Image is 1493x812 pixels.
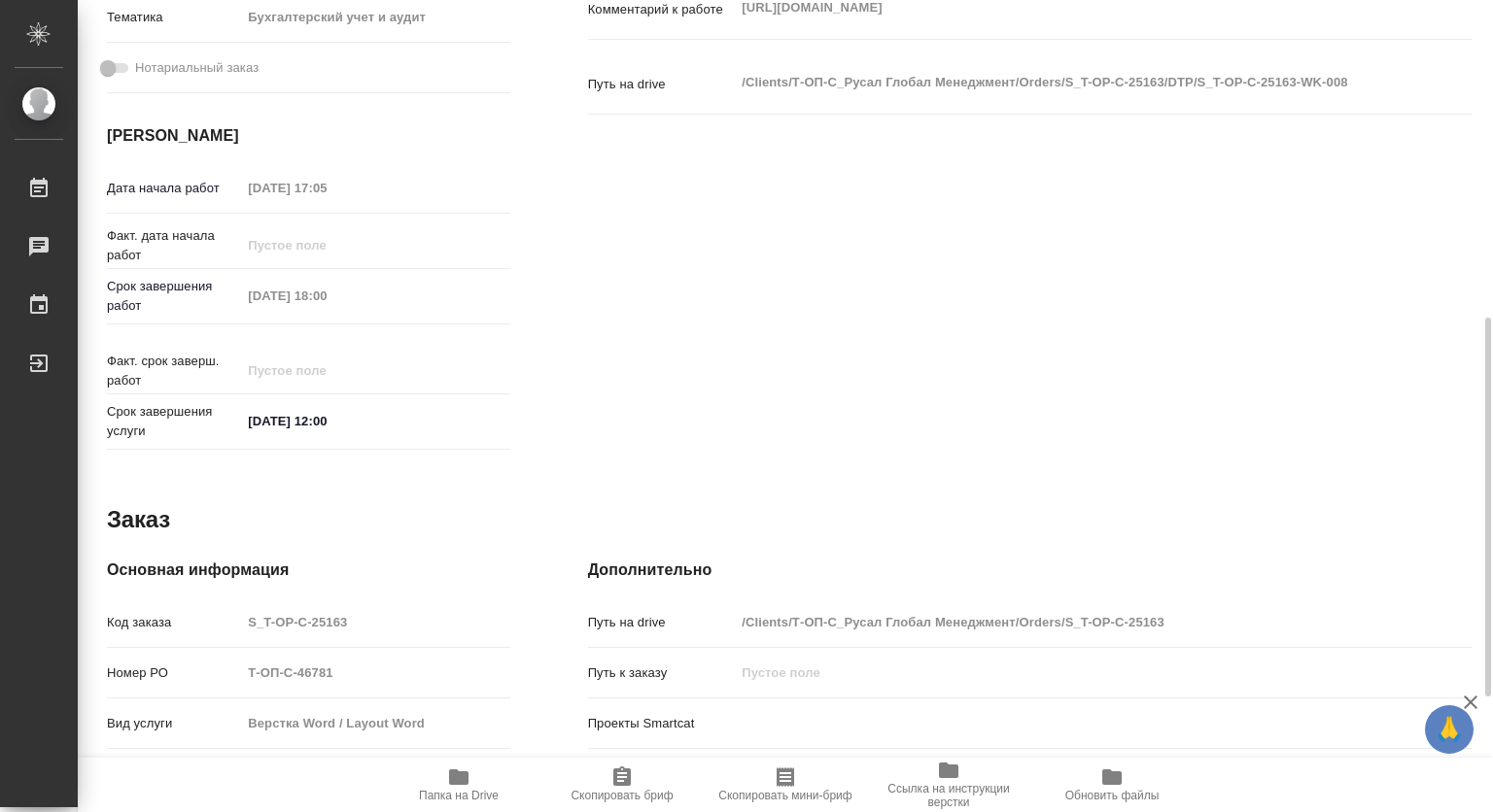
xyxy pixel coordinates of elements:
p: Проекты Smartcat [588,714,736,733]
p: Факт. срок заверш. работ [107,352,241,390]
p: Путь на drive [588,75,736,94]
span: Скопировать мини-бриф [718,789,851,802]
h4: [PERSON_NAME] [107,124,510,148]
textarea: /Clients/Т-ОП-С_Русал Глобал Менеджмент/Orders/S_T-OP-C-25163/DTP/S_T-OP-C-25163-WK-008 [735,66,1398,99]
p: Тематика [107,8,241,27]
p: Путь на drive [588,613,736,632]
input: Пустое поле [241,282,411,310]
p: Срок завершения услуги [107,402,241,441]
input: Пустое поле [241,174,411,202]
span: Нотариальный заказ [135,58,259,78]
p: Номер РО [107,663,241,683]
button: Скопировать мини-бриф [704,758,867,812]
p: Вид услуги [107,714,241,733]
input: Пустое поле [241,608,509,636]
p: Дата начала работ [107,179,241,198]
h4: Основная информация [107,558,510,582]
p: Путь к заказу [588,663,736,683]
input: Пустое поле [735,608,1398,636]
input: Пустое поле [241,659,509,687]
span: Ссылка на инструкции верстки [879,782,1019,809]
span: Скопировать бриф [571,789,673,802]
div: Бухгалтерский учет и аудит [241,1,509,34]
span: 🙏 [1433,709,1466,750]
p: Срок завершения работ [107,277,241,316]
button: Ссылка на инструкции верстки [867,758,1030,812]
button: Папка на Drive [377,758,540,812]
input: Пустое поле [241,709,509,737]
span: Обновить файлы [1065,789,1160,802]
h2: Заказ [107,504,170,535]
input: Пустое поле [241,231,411,259]
input: Пустое поле [241,356,411,385]
p: Код заказа [107,613,241,632]
input: Пустое поле [735,659,1398,687]
button: Обновить файлы [1030,758,1194,812]
button: Скопировать бриф [540,758,704,812]
button: 🙏 [1425,705,1474,754]
span: Папка на Drive [419,789,499,802]
p: Факт. дата начала работ [107,226,241,265]
h4: Дополнительно [588,558,1472,582]
input: ✎ Введи что-нибудь [241,407,411,435]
